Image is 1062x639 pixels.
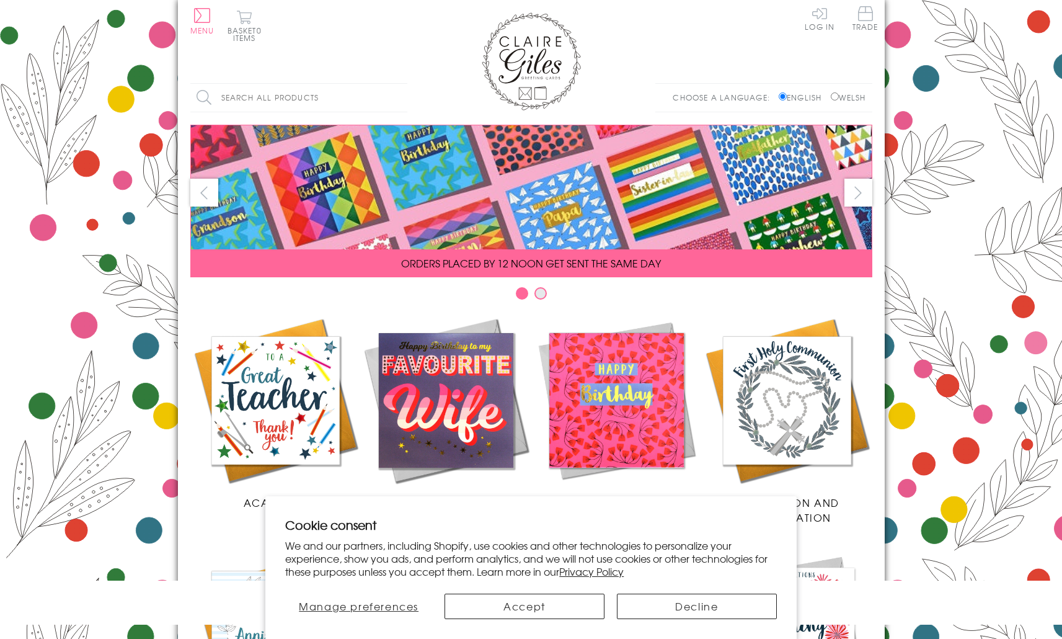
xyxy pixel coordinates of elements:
[586,495,646,510] span: Birthdays
[734,495,839,525] span: Communion and Confirmation
[285,539,777,578] p: We and our partners, including Shopify, use cookies and other technologies to personalize your ex...
[852,6,878,33] a: Trade
[299,599,418,614] span: Manage preferences
[401,256,661,270] span: ORDERS PLACED BY 12 NOON GET SENT THE SAME DAY
[531,315,702,510] a: Birthdays
[405,495,486,510] span: New Releases
[190,287,872,306] div: Carousel Pagination
[285,594,432,619] button: Manage preferences
[445,594,604,619] button: Accept
[831,92,839,101] input: Welsh
[233,25,262,43] span: 0 items
[190,315,361,510] a: Academic
[534,287,547,300] button: Carousel Page 2
[482,12,581,110] img: Claire Giles Greetings Cards
[190,8,215,34] button: Menu
[516,287,528,300] button: Carousel Page 1 (Current Slide)
[190,84,407,112] input: Search all products
[361,315,531,510] a: New Releases
[285,516,777,534] h2: Cookie consent
[779,92,787,101] input: English
[852,6,878,30] span: Trade
[805,6,834,30] a: Log In
[844,179,872,207] button: next
[673,92,776,103] p: Choose a language:
[244,495,308,510] span: Academic
[779,92,828,103] label: English
[395,84,407,112] input: Search
[702,315,872,525] a: Communion and Confirmation
[190,179,218,207] button: prev
[617,594,777,619] button: Decline
[228,10,262,42] button: Basket0 items
[831,92,866,103] label: Welsh
[190,25,215,36] span: Menu
[559,564,624,579] a: Privacy Policy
